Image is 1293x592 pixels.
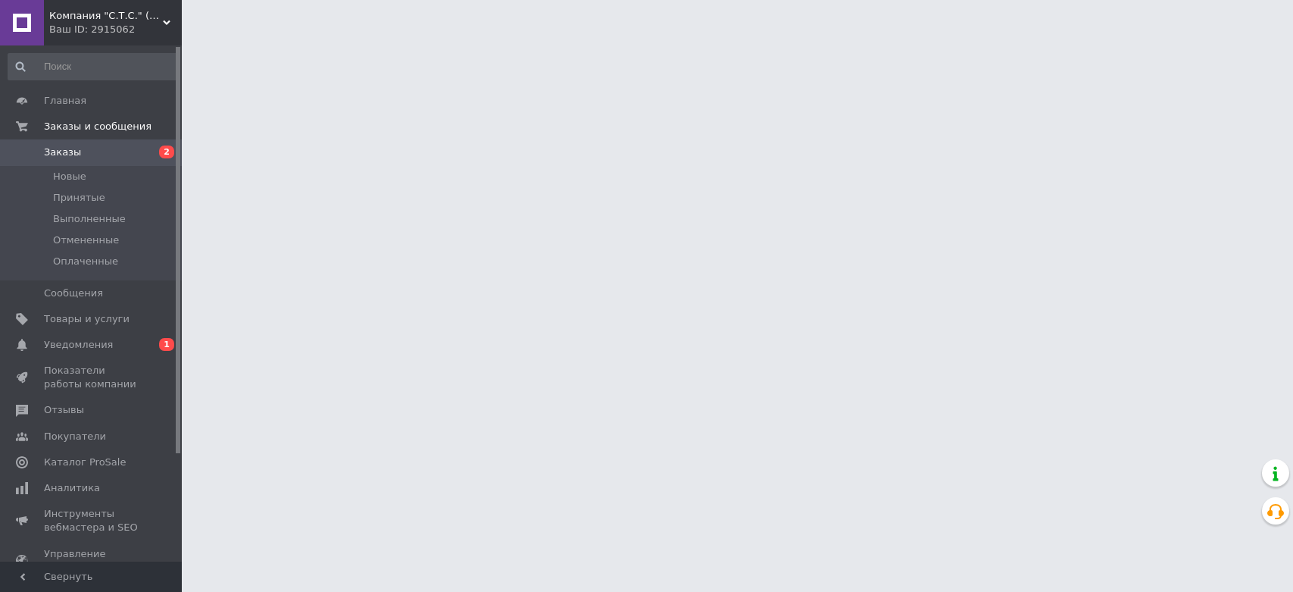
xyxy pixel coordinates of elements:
[44,430,106,443] span: Покупатели
[44,481,100,495] span: Аналитика
[44,312,130,326] span: Товары и услуги
[44,338,113,352] span: Уведомления
[53,233,119,247] span: Отмененные
[53,191,105,205] span: Принятые
[44,403,84,417] span: Отзывы
[44,547,140,575] span: Управление сайтом
[44,94,86,108] span: Главная
[44,287,103,300] span: Сообщения
[159,338,174,351] span: 1
[44,507,140,534] span: Инструменты вебмастера и SEO
[49,9,163,23] span: Компания "С.Т.С." (Днепр)
[44,364,140,391] span: Показатели работы компании
[44,120,151,133] span: Заказы и сообщения
[44,146,81,159] span: Заказы
[53,255,118,268] span: Оплаченные
[49,23,182,36] div: Ваш ID: 2915062
[53,212,126,226] span: Выполненные
[44,456,126,469] span: Каталог ProSale
[159,146,174,158] span: 2
[8,53,178,80] input: Поиск
[53,170,86,183] span: Новые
